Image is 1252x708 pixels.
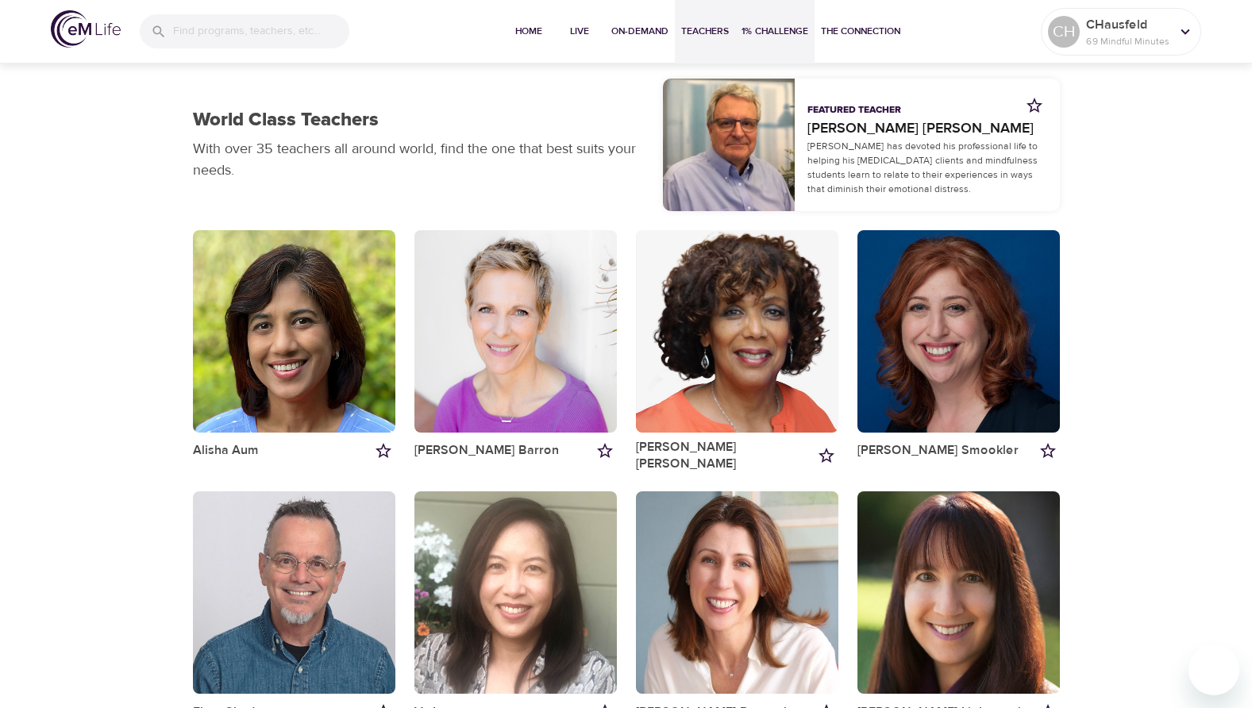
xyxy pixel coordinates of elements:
[611,23,668,40] span: On-Demand
[821,23,900,40] span: The Connection
[807,139,1046,196] p: [PERSON_NAME] has devoted his professional life to helping his [MEDICAL_DATA] clients and mindful...
[510,23,548,40] span: Home
[51,10,121,48] img: logo
[593,439,617,463] button: Add to my favorites
[173,14,349,48] input: Find programs, teachers, etc...
[1188,645,1239,695] iframe: Button to launch messaging window
[414,442,559,459] a: [PERSON_NAME] Barron
[681,23,729,40] span: Teachers
[193,138,644,181] p: With over 35 teachers all around world, find the one that best suits your needs.
[815,444,838,468] button: Add to my favorites
[807,117,1046,139] a: [PERSON_NAME] [PERSON_NAME]
[1023,94,1046,117] button: Add to my favorites
[1036,439,1060,463] button: Add to my favorites
[193,109,379,132] h1: World Class Teachers
[1048,16,1080,48] div: CH
[807,103,901,117] p: Featured Teacher
[193,442,259,459] a: Alisha Aum
[372,439,395,463] button: Add to my favorites
[1086,15,1170,34] p: CHausfeld
[561,23,599,40] span: Live
[636,439,815,473] a: [PERSON_NAME] [PERSON_NAME]
[742,23,808,40] span: 1% Challenge
[1086,34,1170,48] p: 69 Mindful Minutes
[857,442,1019,459] a: [PERSON_NAME] Smookler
